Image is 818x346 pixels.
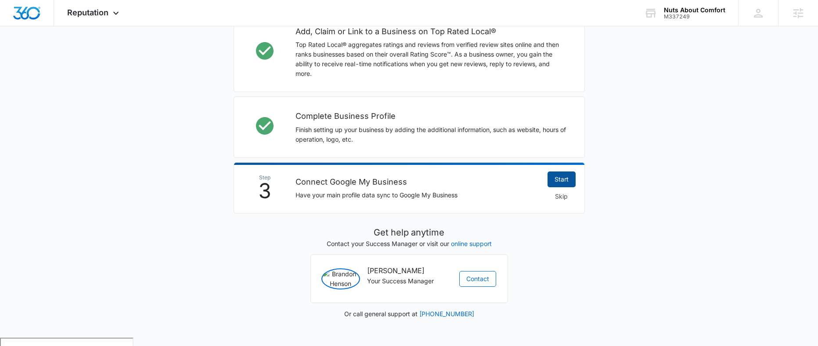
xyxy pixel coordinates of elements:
[295,190,539,200] p: Have your main profile data sync to Google My Business
[295,125,567,144] p: Finish setting up your business by adding the additional information, such as website, hours of o...
[310,239,508,248] p: Contact your Success Manager or visit our
[25,14,43,21] div: v 4.0.25
[14,23,21,30] img: website_grey.svg
[451,240,492,247] a: online support
[321,268,360,289] img: Brandon Henson
[295,25,567,38] h2: Add, Claim or Link to a Business on Top Rated Local®
[23,23,97,30] div: Domain: [DOMAIN_NAME]
[664,7,725,14] div: account name
[548,189,576,204] button: Skip
[243,175,287,180] span: Step
[367,276,451,286] p: Your Success Manager
[419,310,474,317] a: [PHONE_NUMBER]
[466,274,489,284] span: Contact
[97,52,148,57] div: Keywords by Traffic
[243,175,287,201] div: 3
[310,309,508,318] p: Or call general support at
[295,110,567,122] h2: Complete Business Profile
[14,14,21,21] img: logo_orange.svg
[33,52,79,57] div: Domain Overview
[295,176,539,188] h2: Connect Google My Business
[24,51,31,58] img: tab_domain_overview_orange.svg
[548,171,576,187] a: Start
[664,14,725,20] div: account id
[295,40,567,78] p: Top Rated Local® aggregates ratings and reviews from verified review sites online and then ranks ...
[67,8,108,17] span: Reputation
[367,265,451,276] h6: [PERSON_NAME]
[87,51,94,58] img: tab_keywords_by_traffic_grey.svg
[310,226,508,239] h5: Get help anytime
[459,271,496,287] button: Contact
[555,192,568,201] span: Skip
